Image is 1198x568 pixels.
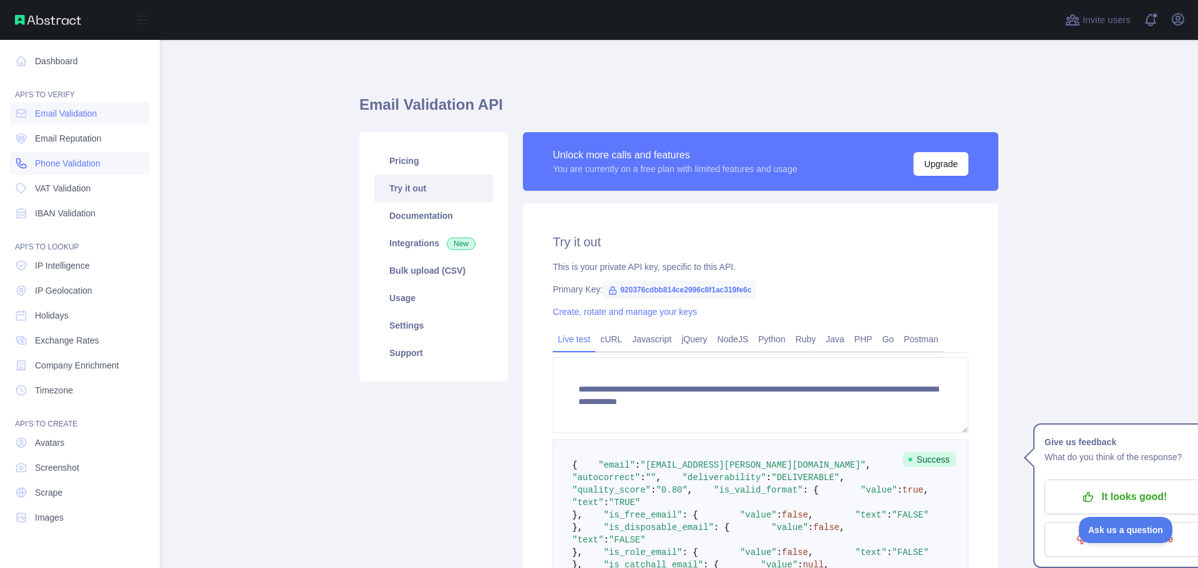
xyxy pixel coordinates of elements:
[609,535,646,545] span: "FALSE"
[572,473,640,483] span: "autocorrect"
[10,177,150,200] a: VAT Validation
[651,485,656,495] span: :
[35,309,69,322] span: Holidays
[603,547,682,557] span: "is_role_email"
[35,486,62,499] span: Scrape
[595,329,627,349] a: cURL
[572,535,603,545] span: "text"
[640,473,645,483] span: :
[10,227,150,252] div: API'S TO LOOKUP
[740,510,777,520] span: "value"
[840,522,845,532] span: ,
[808,547,813,557] span: ,
[374,312,493,339] a: Settings
[740,547,777,557] span: "value"
[10,202,150,224] a: IBAN Validation
[447,238,475,250] span: New
[682,510,698,520] span: : {
[849,329,877,349] a: PHP
[603,498,608,508] span: :
[855,510,887,520] span: "text"
[603,510,682,520] span: "is_free_email"
[1083,13,1131,27] span: Invite users
[10,431,150,454] a: Avatars
[714,485,803,495] span: "is_valid_format"
[553,233,968,251] h2: Try it out
[782,510,808,520] span: false
[35,259,90,272] span: IP Intelligence
[803,485,819,495] span: : {
[712,329,753,349] a: NodeJS
[791,329,821,349] a: Ruby
[374,175,493,202] a: Try it out
[374,147,493,175] a: Pricing
[814,522,840,532] span: false
[553,283,968,296] div: Primary Key:
[646,473,656,483] span: ""
[676,329,712,349] a: jQuery
[771,473,839,483] span: "DELIVERABLE"
[10,456,150,479] a: Screenshot
[777,510,782,520] span: :
[656,485,687,495] span: "0.80"
[35,384,73,397] span: Timezone
[10,279,150,302] a: IP Geolocation
[598,460,635,470] span: "email"
[35,207,95,219] span: IBAN Validation
[855,547,887,557] span: "text"
[35,461,79,474] span: Screenshot
[808,510,813,520] span: ,
[35,359,119,372] span: Company Enrichment
[374,284,493,312] a: Usage
[35,107,97,120] span: Email Validation
[887,547,892,557] span: :
[892,510,929,520] span: "FALSE"
[359,95,998,125] h1: Email Validation API
[635,460,640,470] span: :
[10,254,150,277] a: IP Intelligence
[903,452,956,467] span: Success
[766,473,771,483] span: :
[553,261,968,273] div: This is your private API key, specific to this API.
[10,379,150,402] a: Timezone
[887,510,892,520] span: :
[656,473,661,483] span: ,
[777,547,782,557] span: :
[899,329,943,349] a: Postman
[10,404,150,429] div: API'S TO CREATE
[10,102,150,125] a: Email Validation
[603,535,608,545] span: :
[35,157,100,170] span: Phone Validation
[374,257,493,284] a: Bulk upload (CSV)
[35,436,64,449] span: Avatars
[553,307,697,317] a: Create, rotate and manage your keys
[609,498,640,508] span: "TRUE"
[10,50,150,72] a: Dashboard
[860,485,897,495] span: "value"
[688,485,693,495] span: ,
[902,485,923,495] span: true
[553,329,595,349] a: Live test
[35,182,90,195] span: VAT Validation
[1079,517,1173,543] iframe: Toggle Customer Support
[15,15,81,25] img: Abstract API
[10,152,150,175] a: Phone Validation
[603,281,756,299] span: 920376cdbb814ce2996c8f1ac319fe6c
[840,473,845,483] span: ,
[35,284,92,297] span: IP Geolocation
[10,481,150,504] a: Scrape
[923,485,928,495] span: ,
[771,522,808,532] span: "value"
[603,522,713,532] span: "is_disposable_email"
[627,329,676,349] a: Javascript
[10,329,150,352] a: Exchange Rates
[572,547,583,557] span: },
[374,229,493,257] a: Integrations New
[821,329,850,349] a: Java
[35,334,99,347] span: Exchange Rates
[1063,10,1133,30] button: Invite users
[35,511,64,524] span: Images
[877,329,899,349] a: Go
[640,460,865,470] span: "[EMAIL_ADDRESS][PERSON_NAME][DOMAIN_NAME]"
[572,485,651,495] span: "quality_score"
